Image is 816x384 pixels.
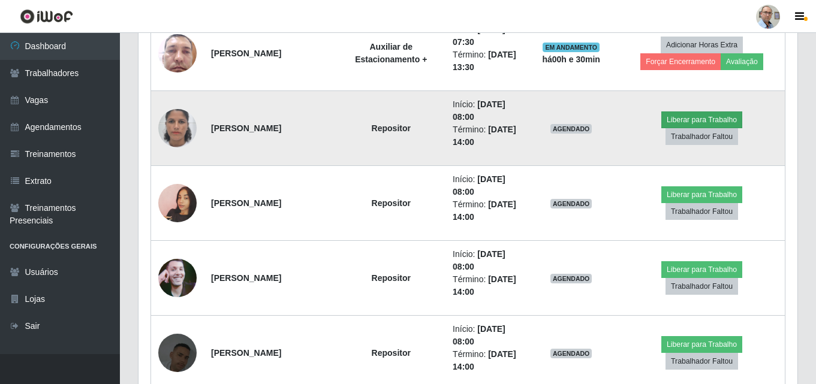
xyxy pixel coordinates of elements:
li: Início: [453,98,516,123]
time: [DATE] 08:00 [453,249,505,271]
button: Trabalhador Faltou [666,278,738,295]
strong: Repositor [372,123,411,133]
span: AGENDADO [550,199,592,208]
img: 1751751673457.jpeg [158,169,197,237]
strong: Repositor [372,348,411,358]
li: Início: [453,23,516,49]
button: Trabalhador Faltou [666,203,738,220]
strong: [PERSON_NAME] [211,348,281,358]
strong: há 00 h e 30 min [542,55,600,64]
button: Adicionar Horas Extra [661,37,743,53]
strong: Repositor [372,198,411,208]
time: [DATE] 08:00 [453,174,505,196]
span: AGENDADO [550,349,592,358]
time: [DATE] 08:00 [453,324,505,346]
button: Trabalhador Faltou [666,128,738,145]
img: 1749214406807.jpeg [158,94,197,162]
li: Início: [453,323,516,348]
button: Forçar Encerramento [640,53,721,70]
span: EM ANDAMENTO [543,43,600,52]
strong: [PERSON_NAME] [211,123,281,133]
button: Liberar para Trabalho [661,111,742,128]
strong: Auxiliar de Estacionamento + [355,42,427,64]
li: Término: [453,348,516,373]
button: Avaliação [721,53,763,70]
strong: [PERSON_NAME] [211,273,281,283]
li: Término: [453,123,516,149]
strong: [PERSON_NAME] [211,198,281,208]
img: 1689167458018.jpeg [158,244,197,312]
button: Liberar para Trabalho [661,336,742,353]
span: AGENDADO [550,274,592,283]
img: 1647741932848.jpeg [158,28,197,78]
button: Liberar para Trabalho [661,186,742,203]
strong: [PERSON_NAME] [211,49,281,58]
img: CoreUI Logo [20,9,73,24]
li: Término: [453,198,516,223]
time: [DATE] 08:00 [453,99,505,122]
li: Início: [453,173,516,198]
li: Início: [453,248,516,273]
li: Término: [453,49,516,74]
button: Liberar para Trabalho [661,261,742,278]
strong: Repositor [372,273,411,283]
span: AGENDADO [550,124,592,134]
li: Término: [453,273,516,298]
button: Trabalhador Faltou [666,353,738,370]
